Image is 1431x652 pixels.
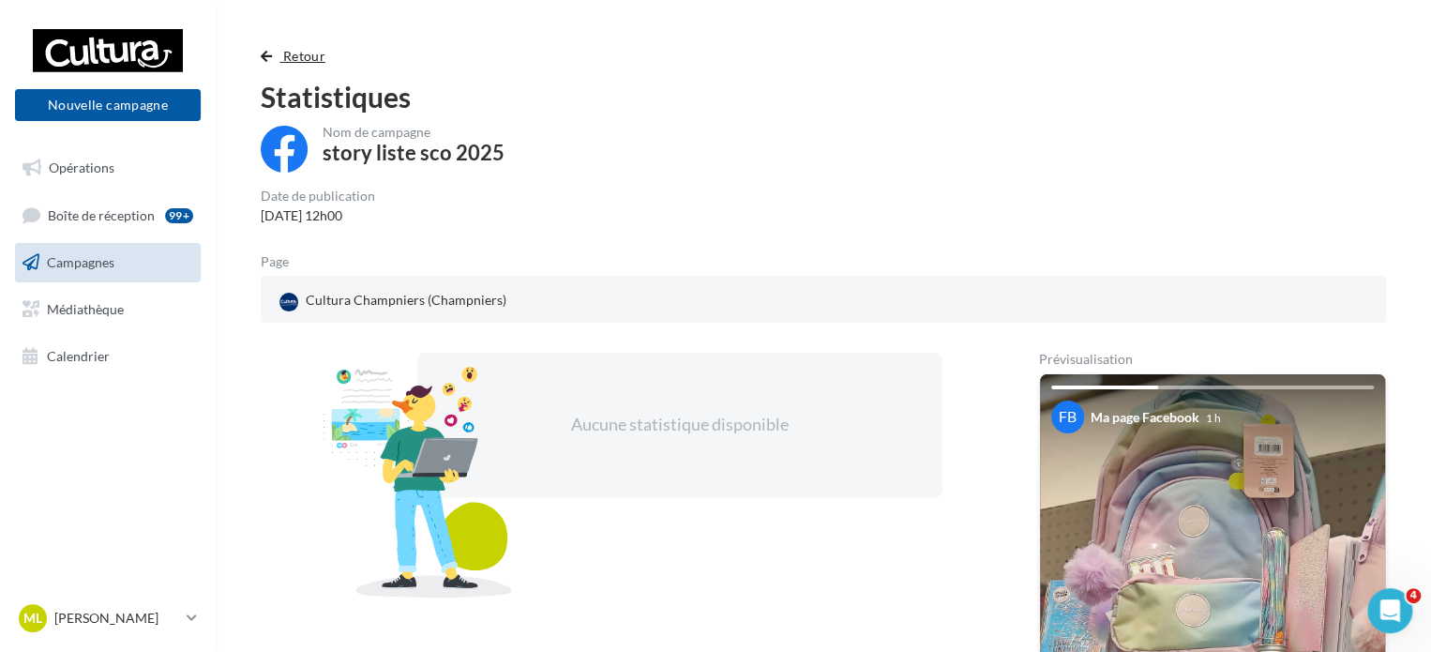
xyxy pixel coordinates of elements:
[54,609,179,628] p: [PERSON_NAME]
[165,208,193,223] div: 99+
[477,413,882,437] div: Aucune statistique disponible
[1039,353,1386,366] div: Prévisualisation
[1367,588,1412,633] iframe: Intercom live chat
[48,206,155,222] span: Boîte de réception
[276,287,640,315] a: Cultura Champniers (Champniers)
[15,600,201,636] a: ML [PERSON_NAME]
[15,89,201,121] button: Nouvelle campagne
[11,290,204,329] a: Médiathèque
[261,45,333,68] button: Retour
[261,255,304,268] div: Page
[47,301,124,317] span: Médiathèque
[1206,410,1221,426] div: 1 h
[261,190,375,203] div: Date de publication
[283,48,325,64] span: Retour
[323,126,505,139] div: Nom de campagne
[261,83,1386,111] div: Statistiques
[47,347,110,363] span: Calendrier
[11,195,204,235] a: Boîte de réception99+
[323,143,505,163] div: story liste sco 2025
[1091,408,1199,427] div: Ma page Facebook
[1406,588,1421,603] span: 4
[261,206,375,225] div: [DATE] 12h00
[11,148,204,188] a: Opérations
[49,159,114,175] span: Opérations
[23,609,42,628] span: ML
[11,243,204,282] a: Campagnes
[276,287,510,315] div: Cultura Champniers (Champniers)
[1051,401,1084,433] div: FB
[11,337,204,376] a: Calendrier
[47,254,114,270] span: Campagnes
